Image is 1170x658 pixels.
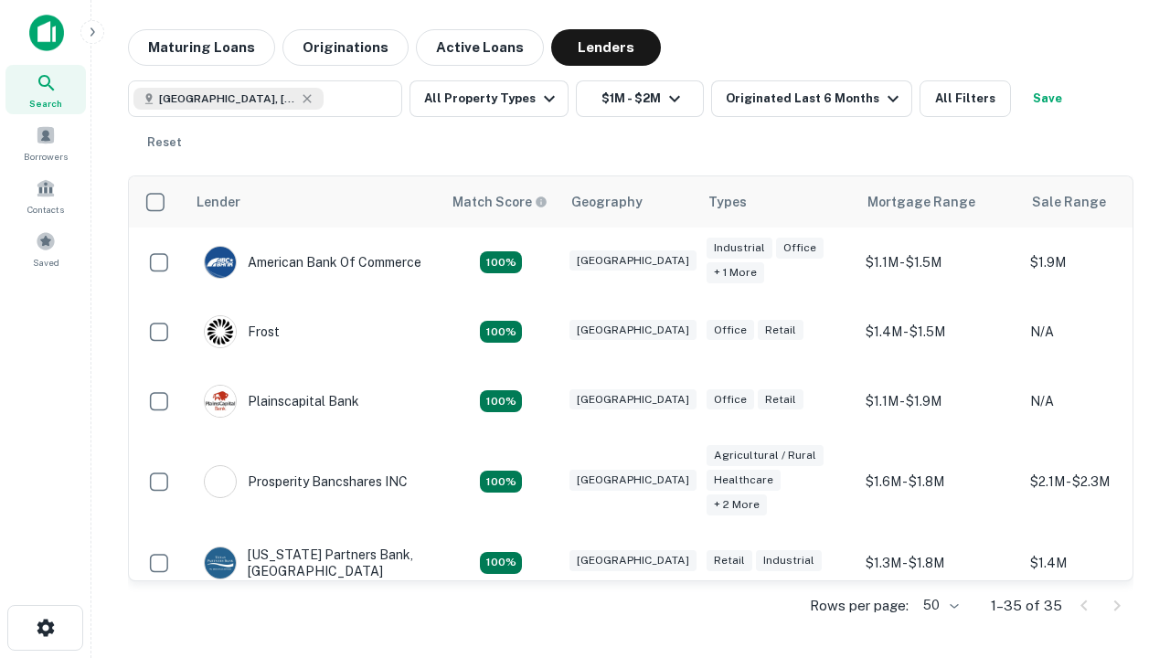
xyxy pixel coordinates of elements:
[5,118,86,167] a: Borrowers
[204,246,421,279] div: American Bank Of Commerce
[5,224,86,273] a: Saved
[197,191,240,213] div: Lender
[204,547,423,579] div: [US_STATE] Partners Bank, [GEOGRAPHIC_DATA]
[1032,191,1106,213] div: Sale Range
[159,90,296,107] span: [GEOGRAPHIC_DATA], [GEOGRAPHIC_DATA], [GEOGRAPHIC_DATA]
[480,251,522,273] div: Matching Properties: 3, hasApolloMatch: undefined
[5,65,86,114] a: Search
[920,80,1011,117] button: All Filters
[571,191,643,213] div: Geography
[204,465,408,498] div: Prosperity Bancshares INC
[186,176,441,228] th: Lender
[441,176,560,228] th: Capitalize uses an advanced AI algorithm to match your search with the best lender. The match sco...
[726,88,904,110] div: Originated Last 6 Months
[452,192,544,212] h6: Match Score
[204,315,280,348] div: Frost
[707,238,772,259] div: Industrial
[856,528,1021,598] td: $1.3M - $1.8M
[551,29,661,66] button: Lenders
[569,550,697,571] div: [GEOGRAPHIC_DATA]
[560,176,697,228] th: Geography
[205,247,236,278] img: picture
[569,389,697,410] div: [GEOGRAPHIC_DATA]
[707,320,754,341] div: Office
[1079,512,1170,600] iframe: Chat Widget
[856,436,1021,528] td: $1.6M - $1.8M
[697,176,856,228] th: Types
[205,466,236,497] img: picture
[29,96,62,111] span: Search
[707,445,824,466] div: Agricultural / Rural
[576,80,704,117] button: $1M - $2M
[480,471,522,493] div: Matching Properties: 5, hasApolloMatch: undefined
[205,547,236,578] img: picture
[5,171,86,220] a: Contacts
[135,124,194,161] button: Reset
[711,80,912,117] button: Originated Last 6 Months
[707,470,781,491] div: Healthcare
[205,316,236,347] img: picture
[810,595,909,617] p: Rows per page:
[24,149,68,164] span: Borrowers
[128,29,275,66] button: Maturing Loans
[758,389,803,410] div: Retail
[409,80,569,117] button: All Property Types
[1018,80,1077,117] button: Save your search to get updates of matches that match your search criteria.
[569,470,697,491] div: [GEOGRAPHIC_DATA]
[569,320,697,341] div: [GEOGRAPHIC_DATA]
[856,297,1021,366] td: $1.4M - $1.5M
[416,29,544,66] button: Active Loans
[452,192,548,212] div: Capitalize uses an advanced AI algorithm to match your search with the best lender. The match sco...
[707,389,754,410] div: Office
[27,202,64,217] span: Contacts
[480,321,522,343] div: Matching Properties: 3, hasApolloMatch: undefined
[480,390,522,412] div: Matching Properties: 3, hasApolloMatch: undefined
[707,550,752,571] div: Retail
[776,238,824,259] div: Office
[707,494,767,515] div: + 2 more
[867,191,975,213] div: Mortgage Range
[856,176,1021,228] th: Mortgage Range
[29,15,64,51] img: capitalize-icon.png
[707,262,764,283] div: + 1 more
[991,595,1062,617] p: 1–35 of 35
[205,386,236,417] img: picture
[856,366,1021,436] td: $1.1M - $1.9M
[204,385,359,418] div: Plainscapital Bank
[916,592,962,619] div: 50
[282,29,409,66] button: Originations
[33,255,59,270] span: Saved
[708,191,747,213] div: Types
[569,250,697,271] div: [GEOGRAPHIC_DATA]
[756,550,822,571] div: Industrial
[856,228,1021,297] td: $1.1M - $1.5M
[758,320,803,341] div: Retail
[480,552,522,574] div: Matching Properties: 4, hasApolloMatch: undefined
